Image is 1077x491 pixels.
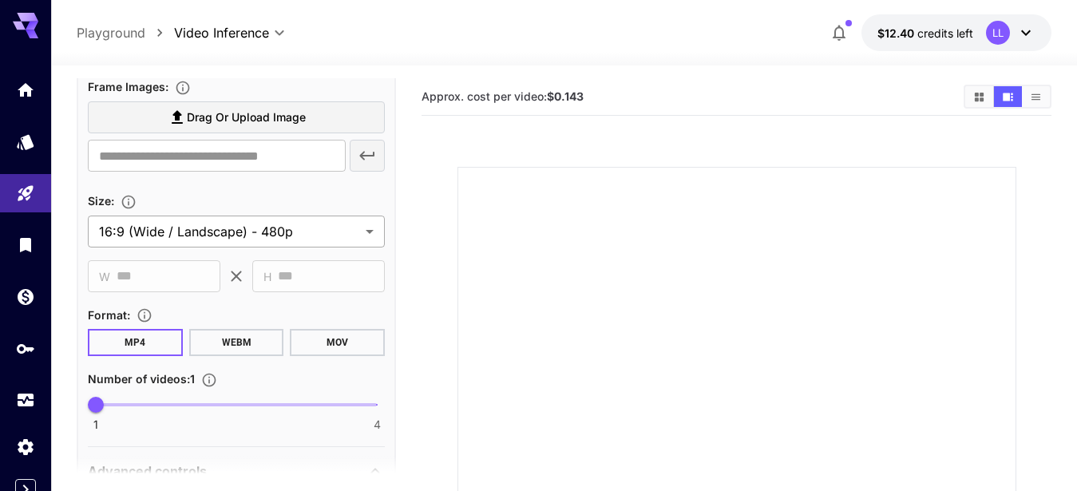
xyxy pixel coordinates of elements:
[547,89,584,103] b: $0.143
[877,25,973,42] div: $12.40402
[130,307,159,323] button: Choose the file format for the output video.
[422,89,584,103] span: Approx. cost per video:
[16,235,35,255] div: Library
[16,339,35,358] div: API Keys
[88,101,385,134] label: Drag or upload image
[290,329,385,356] button: MOV
[168,80,197,96] button: Upload frame images.
[189,329,284,356] button: WEBM
[77,23,174,42] nav: breadcrumb
[877,26,917,40] span: $12.40
[986,21,1010,45] div: LL
[994,86,1022,107] button: Show videos in video view
[88,329,183,356] button: MP4
[16,132,35,152] div: Models
[16,80,35,100] div: Home
[88,372,195,386] span: Number of videos : 1
[187,108,306,128] span: Drag or upload image
[374,417,381,433] span: 4
[861,14,1051,51] button: $12.40402LL
[88,452,385,490] div: Advanced controls
[195,372,224,388] button: Specify how many videos to generate in a single request. Each video generation will be charged se...
[114,194,143,210] button: Adjust the dimensions of the generated image by specifying its width and height in pixels, or sel...
[16,390,35,410] div: Usage
[917,26,973,40] span: credits left
[99,267,110,286] span: W
[77,23,145,42] a: Playground
[16,184,35,204] div: Playground
[93,417,98,433] span: 1
[174,23,269,42] span: Video Inference
[88,308,130,322] span: Format :
[16,437,35,457] div: Settings
[88,194,114,208] span: Size :
[88,80,168,93] span: Frame Images :
[965,86,993,107] button: Show videos in grid view
[99,222,359,241] span: 16:9 (Wide / Landscape) - 480p
[1022,86,1050,107] button: Show videos in list view
[964,85,1051,109] div: Show videos in grid viewShow videos in video viewShow videos in list view
[16,287,35,307] div: Wallet
[263,267,271,286] span: H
